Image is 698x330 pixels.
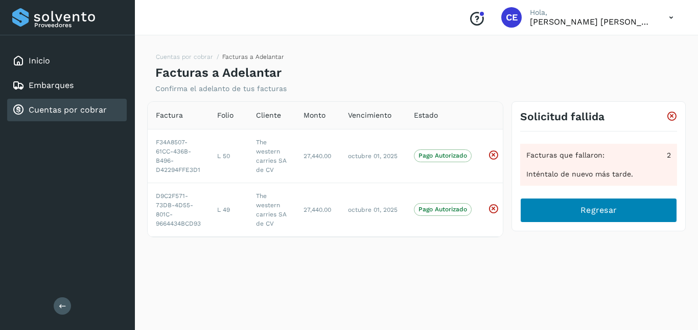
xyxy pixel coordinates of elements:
h3: Solicitud fallida [520,110,604,123]
td: L 50 [209,129,248,183]
span: 27,440.00 [304,152,331,160]
div: Inténtalo de nuevo más tarde. [526,169,671,180]
p: CLAUDIA ELIZABETH SANCHEZ RAMIREZ [530,17,653,27]
td: The western carries SA de CV [248,183,295,236]
td: L 49 [209,183,248,236]
span: octubre 01, 2025 [348,152,398,160]
span: 27,440.00 [304,206,331,213]
td: The western carries SA de CV [248,129,295,183]
a: Cuentas por cobrar [29,105,107,115]
a: Cuentas por cobrar [156,53,213,60]
span: Factura [156,110,183,121]
button: Regresar [520,198,677,223]
span: octubre 01, 2025 [348,206,398,213]
p: Confirma el adelanto de tus facturas [155,84,287,93]
a: Inicio [29,56,50,65]
div: Facturas que fallaron: [526,150,671,161]
td: D9C2F571-73DB-4D55-801C-9664434BCD93 [148,183,209,236]
span: Cliente [256,110,281,121]
span: Estado [414,110,438,121]
p: Hola, [530,8,653,17]
nav: breadcrumb [155,52,284,65]
h4: Facturas a Adelantar [155,65,282,80]
div: Inicio [7,50,127,72]
p: Proveedores [34,21,123,29]
span: Vencimiento [348,110,391,121]
a: Embarques [29,80,74,90]
span: Regresar [580,205,617,216]
span: Folio [217,110,234,121]
div: Embarques [7,74,127,97]
span: Monto [304,110,325,121]
span: Facturas a Adelantar [222,53,284,60]
p: Pago Autorizado [418,206,467,213]
td: F34A8507-61CC-436B-B496-D42294FFE3D1 [148,129,209,183]
span: 2 [667,150,671,161]
div: Cuentas por cobrar [7,99,127,121]
p: Pago Autorizado [418,152,467,159]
